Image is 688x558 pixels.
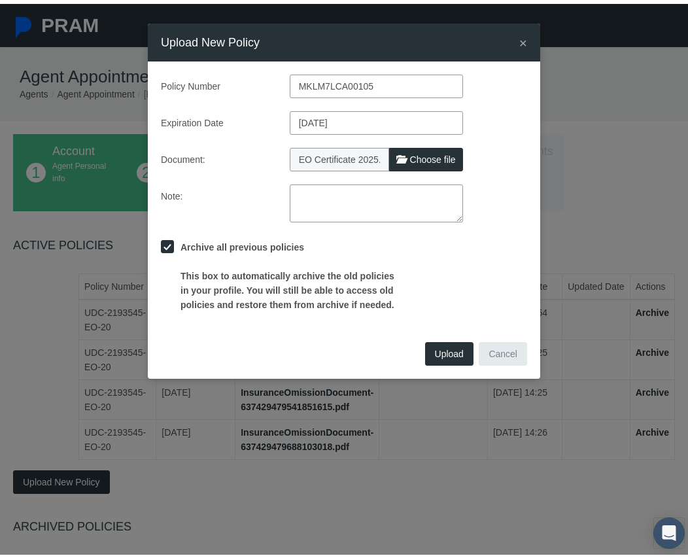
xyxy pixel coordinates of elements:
button: Cancel [479,338,527,362]
label: Archive all previous policies This box to automatically archive the old policies in your profile.... [174,236,398,308]
span: Upload [435,345,464,355]
button: Upload [425,338,473,362]
h4: Upload New Policy [161,29,260,48]
span: × [519,31,527,46]
span: Choose file [410,150,456,161]
label: Policy Number [151,71,280,94]
button: Close [519,32,527,46]
div: Open Intercom Messenger [653,514,685,545]
label: Note: [151,181,280,218]
label: Expiration Date [151,107,280,131]
label: Document: [151,144,280,167]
